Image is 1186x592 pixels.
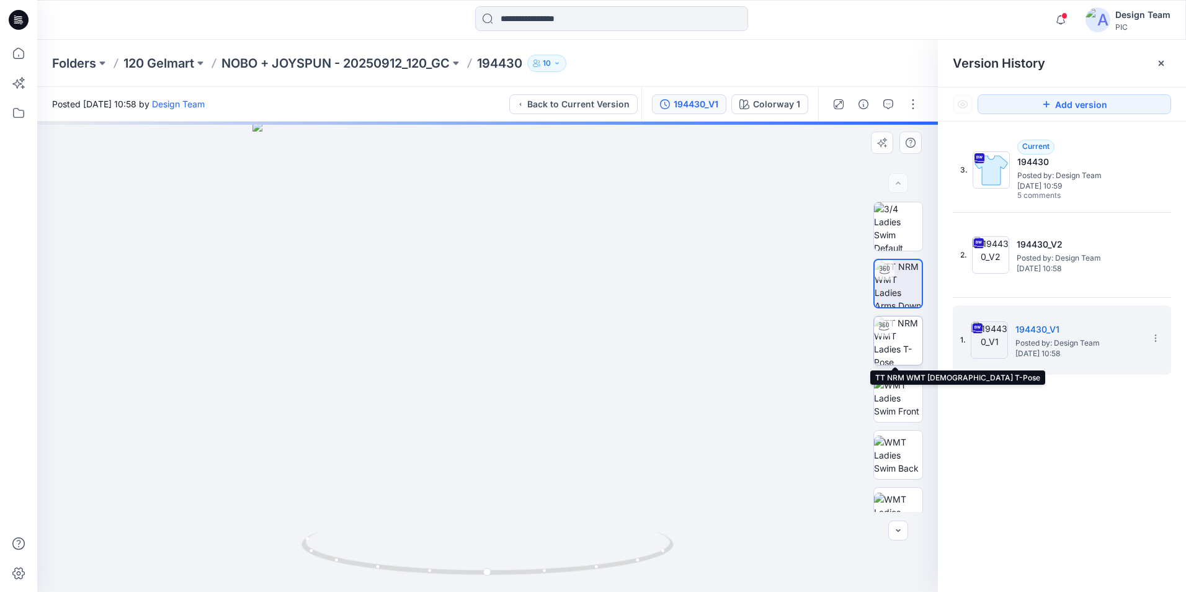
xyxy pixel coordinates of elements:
[652,94,726,114] button: 194430_V1
[152,99,205,109] a: Design Team
[221,55,450,72] a: NOBO + JOYSPUN - 20250912_120_GC
[1015,337,1139,349] span: Posted by: Design Team
[874,316,922,365] img: TT NRM WMT Ladies T-Pose
[1017,191,1104,201] span: 5 comments
[477,55,522,72] p: 194430
[1086,7,1110,32] img: avatar
[123,55,194,72] a: 120 Gelmart
[509,94,638,114] button: Back to Current Version
[1017,169,1141,182] span: Posted by: Design Team
[1115,22,1170,32] div: PIC
[953,56,1045,71] span: Version History
[1017,264,1141,273] span: [DATE] 10:58
[874,379,922,418] img: WMT Ladies Swim Front
[753,97,800,111] div: Colorway 1
[527,55,566,72] button: 10
[543,56,551,70] p: 10
[874,202,922,251] img: 3/4 Ladies Swim Default
[674,97,718,111] div: 194430_V1
[960,334,966,346] span: 1.
[971,321,1008,359] img: 194430_V1
[1015,349,1139,358] span: [DATE] 10:58
[972,236,1009,274] img: 194430_V2
[1022,141,1050,151] span: Current
[52,97,205,110] span: Posted [DATE] 10:58 by
[731,94,808,114] button: Colorway 1
[1015,322,1139,337] h5: 194430_V1
[1115,7,1170,22] div: Design Team
[960,164,968,176] span: 3.
[854,94,873,114] button: Details
[1017,155,1141,169] h5: 194430
[52,55,96,72] a: Folders
[1156,58,1166,68] button: Close
[1017,182,1141,191] span: [DATE] 10:59
[875,260,922,307] img: TT NRM WMT Ladies Arms Down
[973,151,1010,189] img: 194430
[953,94,973,114] button: Show Hidden Versions
[874,493,922,532] img: WMT Ladies Swim Left
[960,249,967,261] span: 2.
[874,436,922,475] img: WMT Ladies Swim Back
[1017,252,1141,264] span: Posted by: Design Team
[1017,237,1141,252] h5: 194430_V2
[978,94,1171,114] button: Add version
